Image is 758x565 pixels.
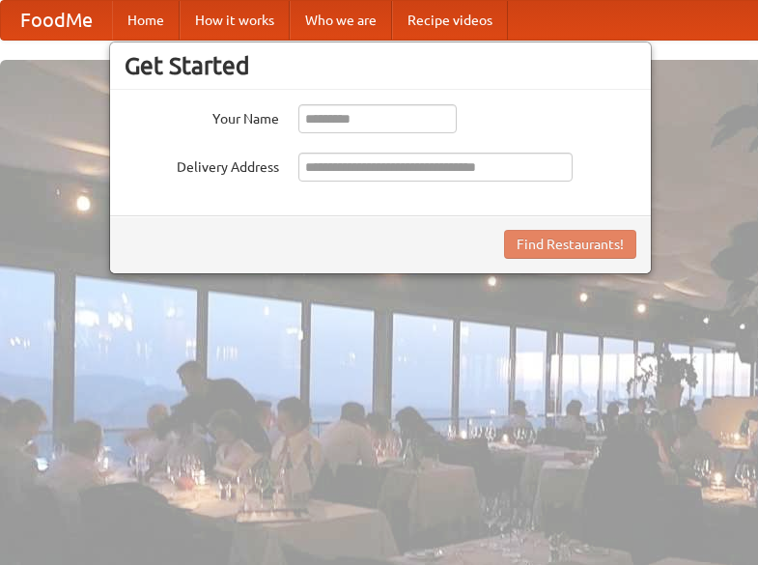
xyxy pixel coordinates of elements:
[125,104,279,128] label: Your Name
[1,1,112,40] a: FoodMe
[504,230,636,259] button: Find Restaurants!
[125,51,636,80] h3: Get Started
[180,1,290,40] a: How it works
[125,153,279,177] label: Delivery Address
[290,1,392,40] a: Who we are
[392,1,508,40] a: Recipe videos
[112,1,180,40] a: Home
